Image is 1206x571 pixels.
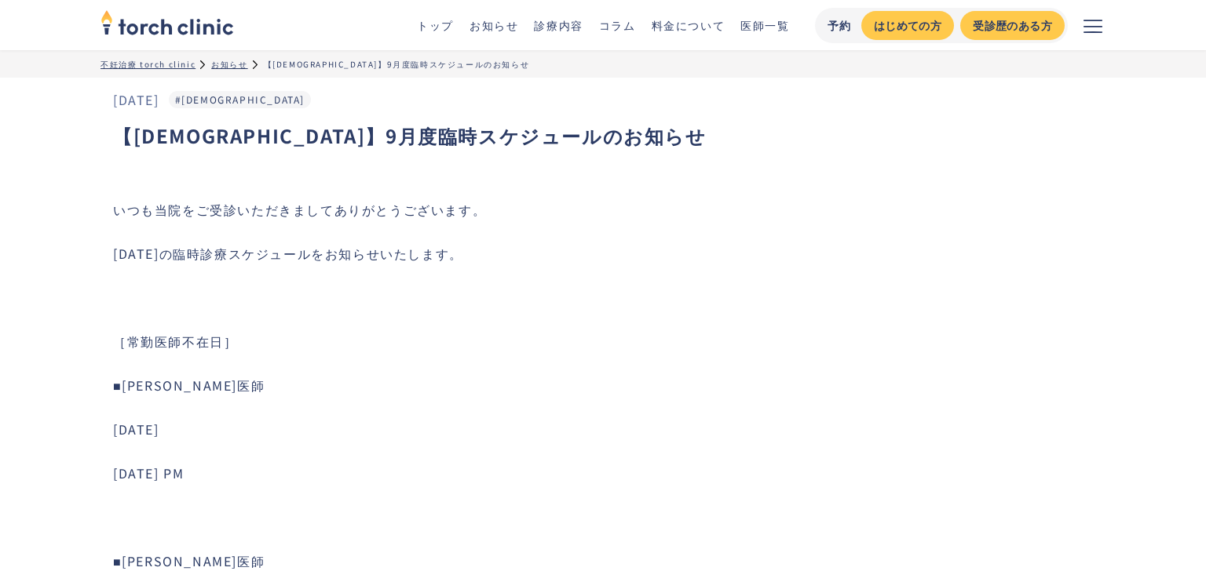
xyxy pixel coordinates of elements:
[861,11,954,40] a: はじめての方
[960,11,1065,40] a: 受診歴のある方
[113,122,1093,150] h1: 【[DEMOGRAPHIC_DATA]】9月度臨時スケジュールのお知らせ
[417,17,454,33] a: トップ
[113,244,1105,263] p: [DATE]の臨時診療スケジュールをお知らせいたします。
[100,5,234,39] img: torch clinic
[113,464,1105,482] p: [DATE] PM
[113,332,1105,351] p: ［常勤医師不在日］
[211,58,247,70] a: お知らせ
[828,17,852,34] div: 予約
[100,11,234,39] a: home
[264,58,530,70] div: 【[DEMOGRAPHIC_DATA]】9月度臨時スケジュールのお知らせ
[652,17,725,33] a: 料金について
[470,17,518,33] a: お知らせ
[113,420,1105,438] p: [DATE]
[113,507,1105,526] p: ‍
[113,551,1105,570] p: ■[PERSON_NAME]医師
[113,376,1105,395] p: ■[PERSON_NAME]医師
[100,58,196,70] a: 不妊治療 torch clinic
[599,17,636,33] a: コラム
[973,17,1052,34] div: 受診歴のある方
[113,200,1105,219] p: いつも当院をご受診いただきましてありがとうございます。
[874,17,941,34] div: はじめての方
[113,288,1105,307] p: ‍
[534,17,583,33] a: 診療内容
[740,17,789,33] a: 医師一覧
[175,93,305,106] a: #[DEMOGRAPHIC_DATA]
[113,90,159,109] div: [DATE]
